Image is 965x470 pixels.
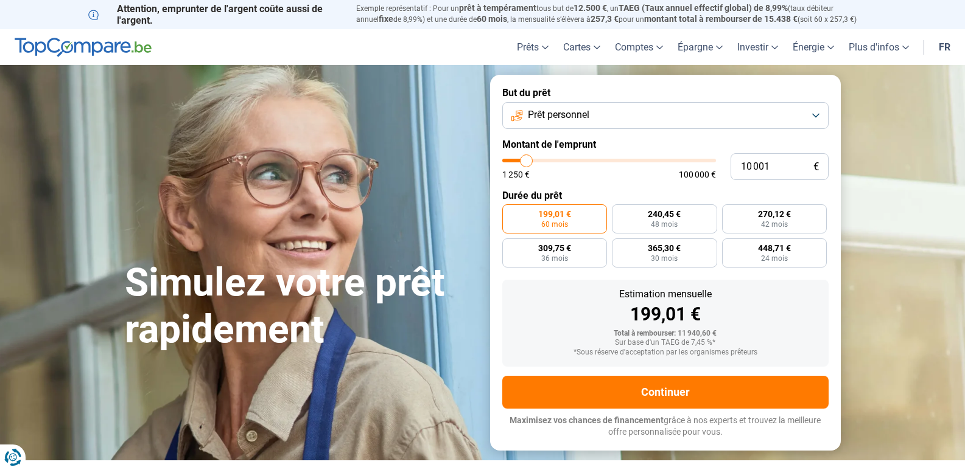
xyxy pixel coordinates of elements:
a: Énergie [785,29,841,65]
label: Durée du prêt [502,190,829,201]
p: Attention, emprunter de l'argent coûte aussi de l'argent. [88,3,342,26]
span: 257,3 € [591,14,619,24]
div: 199,01 € [512,305,819,323]
span: 30 mois [651,255,678,262]
img: TopCompare [15,38,152,57]
div: Total à rembourser: 11 940,60 € [512,330,819,338]
span: 12.500 € [574,3,607,13]
a: fr [932,29,958,65]
a: Plus d'infos [841,29,916,65]
label: Montant de l'emprunt [502,139,829,150]
span: 36 mois [541,255,568,262]
span: 365,30 € [648,244,681,252]
a: Cartes [556,29,608,65]
a: Comptes [608,29,670,65]
a: Épargne [670,29,730,65]
span: TAEG (Taux annuel effectif global) de 8,99% [619,3,788,13]
p: Exemple représentatif : Pour un tous but de , un (taux débiteur annuel de 8,99%) et une durée de ... [356,3,877,25]
div: Sur base d'un TAEG de 7,45 %* [512,339,819,347]
label: But du prêt [502,87,829,98]
span: 100 000 € [679,170,716,179]
span: 48 mois [651,221,678,228]
h1: Simulez votre prêt rapidement [125,260,475,353]
span: Maximisez vos chances de financement [510,415,664,425]
span: 1 250 € [502,170,530,179]
span: 60 mois [477,14,507,24]
span: 199,01 € [538,210,571,218]
span: fixe [379,14,393,24]
a: Prêts [510,29,556,65]
span: 240,45 € [648,210,681,218]
a: Investir [730,29,785,65]
span: Prêt personnel [528,108,589,122]
button: Prêt personnel [502,102,829,129]
span: prêt à tempérament [459,3,536,13]
span: 42 mois [761,221,788,228]
span: 60 mois [541,221,568,228]
span: montant total à rembourser de 15.438 € [644,14,798,24]
span: 448,71 € [758,244,791,252]
span: € [813,162,819,172]
span: 24 mois [761,255,788,262]
span: 270,12 € [758,210,791,218]
button: Continuer [502,376,829,409]
div: Estimation mensuelle [512,289,819,299]
span: 309,75 € [538,244,571,252]
p: grâce à nos experts et trouvez la meilleure offre personnalisée pour vous. [502,415,829,438]
div: *Sous réserve d'acceptation par les organismes prêteurs [512,348,819,357]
